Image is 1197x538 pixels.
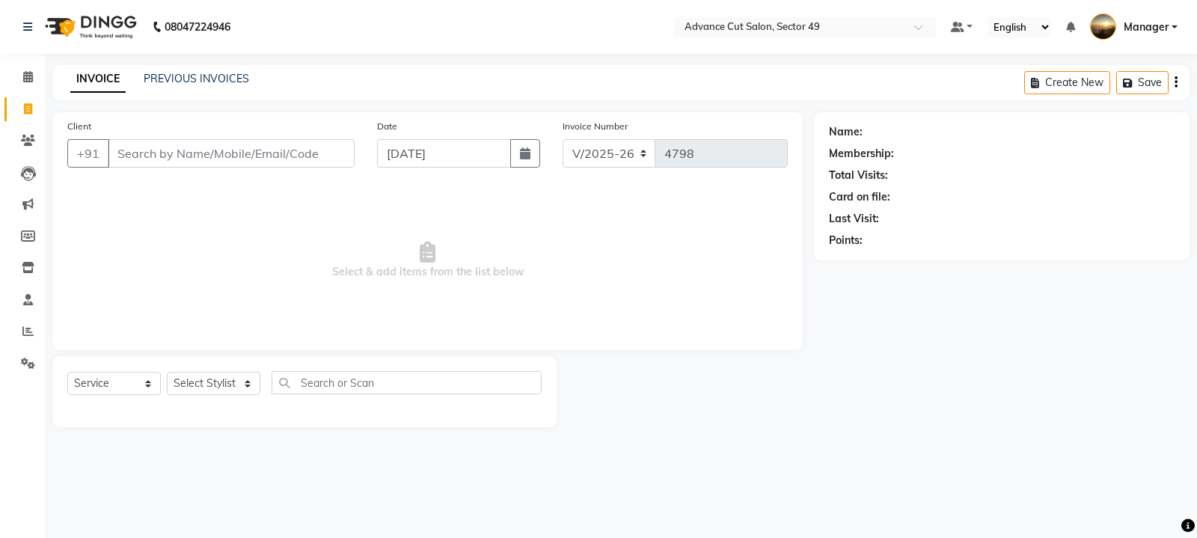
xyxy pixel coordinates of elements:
div: Name: [829,124,863,140]
span: Manager [1124,19,1169,35]
div: Total Visits: [829,168,888,183]
span: Select & add items from the list below [67,186,788,335]
div: Card on file: [829,189,890,205]
input: Search or Scan [272,371,542,394]
a: PREVIOUS INVOICES [144,72,249,85]
img: Manager [1090,13,1116,40]
button: Save [1116,71,1169,94]
div: Points: [829,233,863,248]
button: +91 [67,139,109,168]
div: Last Visit: [829,211,879,227]
img: logo [38,6,141,48]
button: Create New [1024,71,1110,94]
label: Invoice Number [563,120,628,133]
div: Membership: [829,146,894,162]
label: Date [377,120,397,133]
b: 08047224946 [165,6,230,48]
input: Search by Name/Mobile/Email/Code [108,139,355,168]
label: Client [67,120,91,133]
a: INVOICE [70,66,126,93]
